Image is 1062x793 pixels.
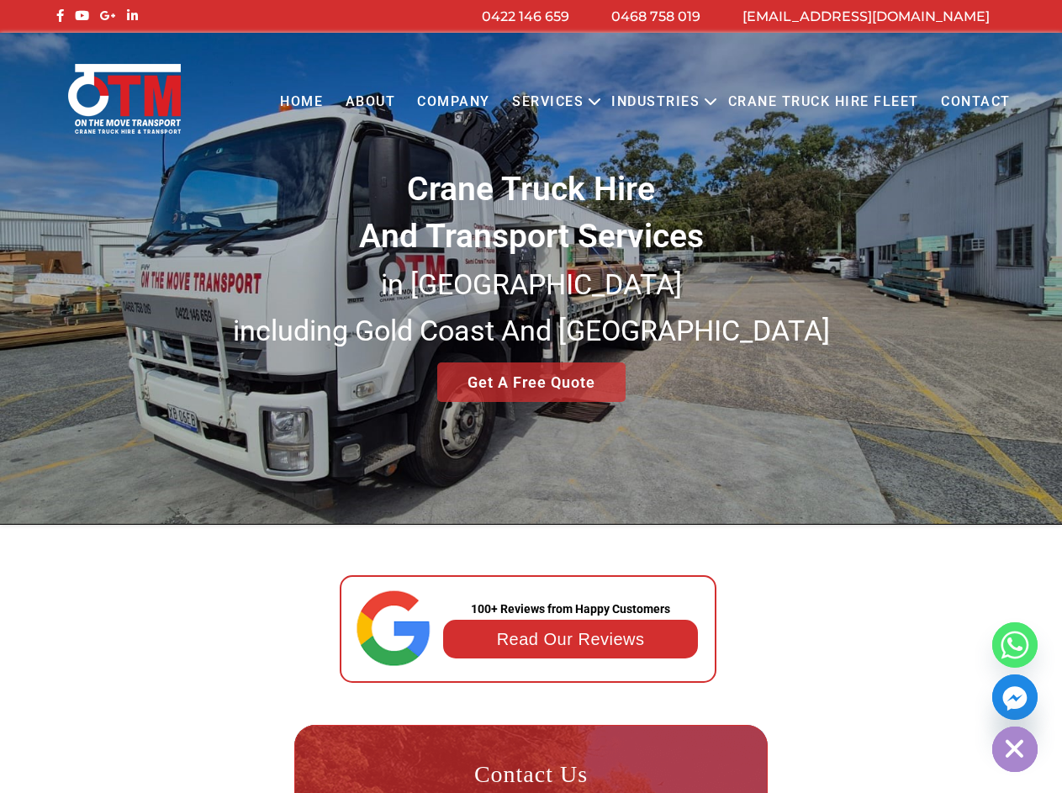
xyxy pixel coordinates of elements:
[992,622,1038,668] a: Whatsapp
[233,267,830,348] small: in [GEOGRAPHIC_DATA] including Gold Coast And [GEOGRAPHIC_DATA]
[406,79,501,125] a: COMPANY
[600,79,711,125] a: Industries
[742,8,990,24] a: [EMAIL_ADDRESS][DOMAIN_NAME]
[269,79,334,125] a: Home
[611,8,700,24] a: 0468 758 019
[716,79,929,125] a: Crane Truck Hire Fleet
[437,362,626,402] a: Get A Free Quote
[471,602,670,616] strong: 100+ Reviews from Happy Customers
[992,674,1038,720] a: Facebook_Messenger
[482,8,569,24] a: 0422 146 659
[334,79,406,125] a: About
[930,79,1022,125] a: Contact
[501,79,594,125] a: Services
[497,630,645,648] a: Read Our Reviews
